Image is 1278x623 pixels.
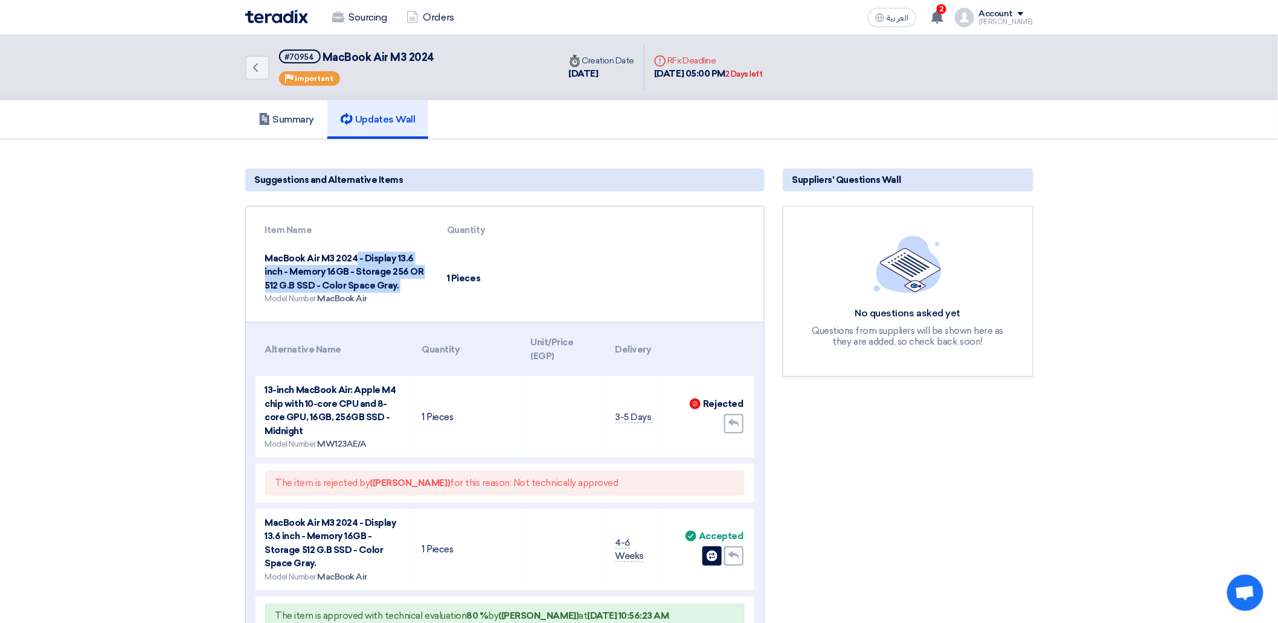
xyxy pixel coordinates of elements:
[245,100,328,139] a: Summary
[805,307,1010,320] div: No questions asked yet
[255,173,403,187] span: Suggestions and Alternative Items
[279,50,434,65] h5: MacBook Air M3 2024
[295,74,334,83] span: Important
[323,51,434,64] span: MacBook Air M3 2024
[437,216,564,244] th: Quantity
[654,54,763,67] div: RFx Deadline
[370,478,450,488] b: ([PERSON_NAME])
[255,216,438,244] th: Item Name
[275,610,669,621] span: The item is approved with technical evaluation by at
[606,328,664,370] th: Delivery
[499,610,579,621] b: ([PERSON_NAME])
[703,399,743,409] div: Rejected
[413,328,521,370] th: Quantity
[437,244,564,313] td: 1 Pieces
[587,610,669,621] b: [DATE] 10:56:23 AM
[255,328,413,370] th: Alternative Name
[805,325,1010,347] div: Questions from suppliers will be shown here as they are added, so check back soon!
[868,8,916,27] button: العربية
[792,173,901,187] span: Suppliers' Questions Wall
[513,478,618,488] span: Not technically approved
[265,570,403,583] div: Model Number:
[413,376,521,458] td: 1 Pieces
[466,610,488,621] b: 80 %
[569,67,635,81] div: [DATE]
[245,10,308,24] img: Teradix logo
[699,531,743,542] div: Accepted
[265,385,396,436] span: 13-inch MacBook Air: Apple M4 chip with 10-core CPU and 8-core GPU, 16GB, 256GB SSD - Midnight
[979,19,1033,25] div: [PERSON_NAME]
[323,4,397,31] a: Sourcing
[615,537,644,563] span: 4-6 Weeks
[413,509,521,590] td: 1 Pieces
[955,8,974,27] img: profile_test.png
[265,292,428,305] div: Model Number:
[937,4,946,14] span: 2
[521,328,606,370] th: Unit/Price (EGP)
[979,9,1013,19] div: Account
[285,53,315,61] div: #70954
[615,412,652,423] span: 3-5 Days
[265,517,397,569] span: MacBook Air M3 2024 - Display 13.6 inch - Memory 16GB - Storage 512 G.B SSD - Color Space Gray.
[1227,575,1264,611] a: Open chat
[569,54,635,67] div: Creation Date
[265,438,403,450] div: Model Number:
[317,293,367,304] span: MacBook Air
[317,572,367,582] span: MacBook Air
[397,4,464,31] a: Orders
[255,244,438,313] td: MacBook Air M3 2024 - Display 13.6 inch - Memory 16GB - Storage 256 OR 512 G.B SSD - Color Space ...
[725,68,763,80] div: 2 Days left
[654,67,763,81] div: [DATE] 05:00 PM
[887,14,909,22] span: العربية
[317,439,367,449] span: MW123AE/A
[258,113,315,126] h5: Summary
[327,100,428,139] a: Updates Wall
[275,478,512,488] span: The item is rejected by for this reason:
[341,113,415,126] h5: Updates Wall
[874,235,942,292] img: empty_state_list.svg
